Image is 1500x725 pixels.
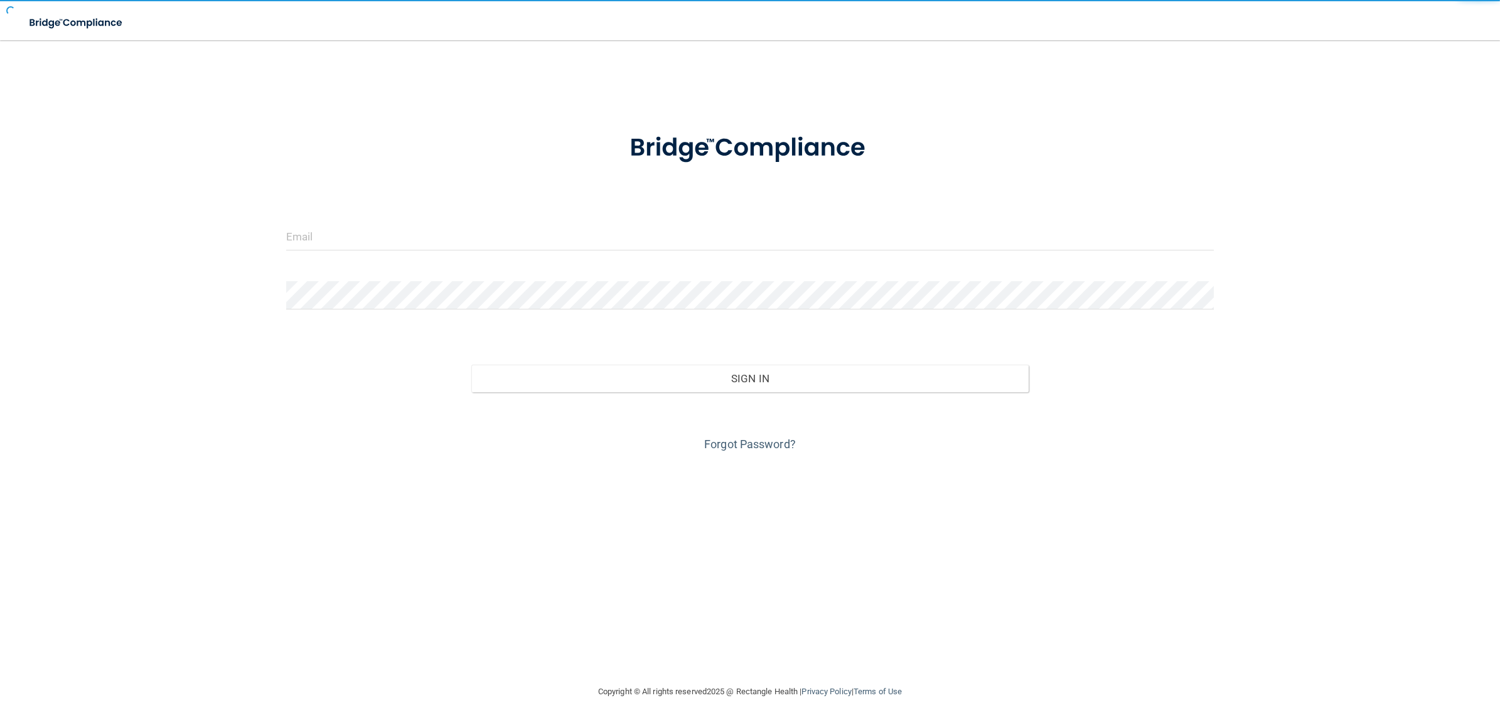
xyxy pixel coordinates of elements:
[801,687,851,696] a: Privacy Policy
[19,10,134,36] img: bridge_compliance_login_screen.278c3ca4.svg
[471,365,1028,392] button: Sign In
[286,222,1214,250] input: Email
[521,672,979,712] div: Copyright © All rights reserved 2025 @ Rectangle Health | |
[704,438,796,451] a: Forgot Password?
[604,115,896,181] img: bridge_compliance_login_screen.278c3ca4.svg
[854,687,902,696] a: Terms of Use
